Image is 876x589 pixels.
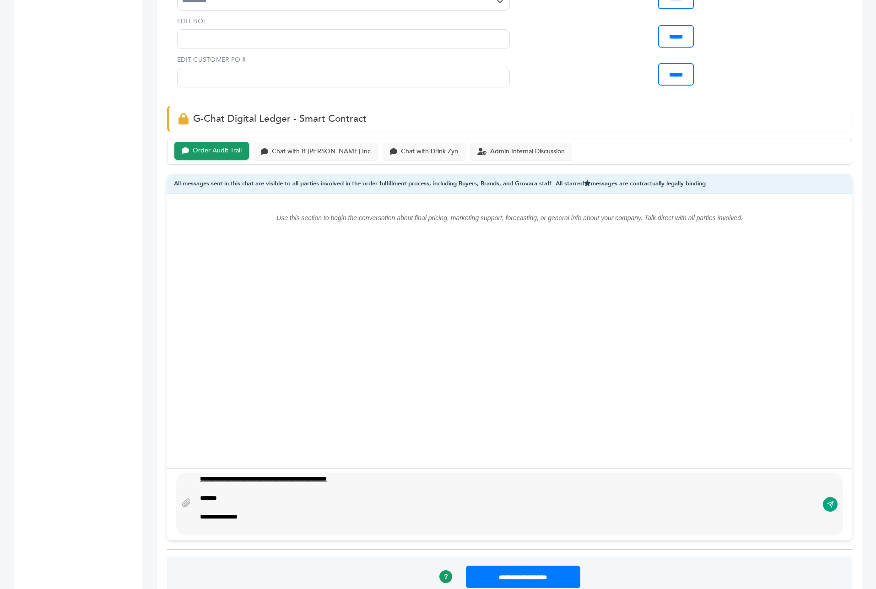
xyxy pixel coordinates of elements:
[193,147,242,155] div: Order Audit Trail
[272,148,371,156] div: Chat with B [PERSON_NAME] Inc
[167,174,852,195] div: All messages sent in this chat are visible to all parties involved in the order fulfillment proce...
[185,212,834,223] p: Use this section to begin the conversation about final pricing, marketing support, forecasting, o...
[439,570,452,583] a: ?
[401,148,458,156] div: Chat with Drink Zyn
[177,55,510,65] label: EDIT CUSTOMER PO #
[177,17,510,26] label: EDIT BOL
[490,148,565,156] div: Admin Internal Discussion
[193,112,367,125] span: G-Chat Digital Ledger - Smart Contract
